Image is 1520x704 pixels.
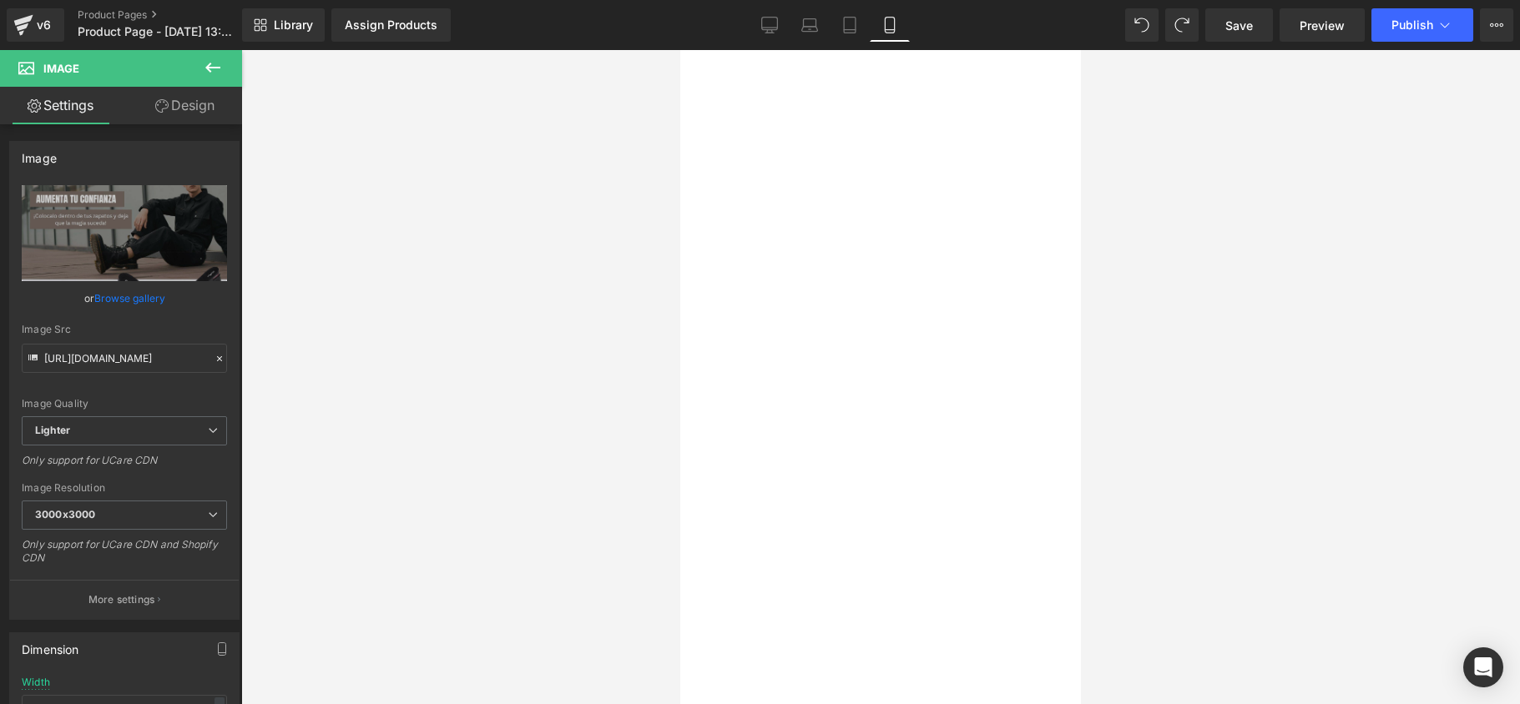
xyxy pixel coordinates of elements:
a: Browse gallery [94,284,165,313]
div: v6 [33,14,54,36]
a: v6 [7,8,64,42]
button: Publish [1371,8,1473,42]
b: Lighter [35,424,70,436]
div: Only support for UCare CDN [22,454,227,478]
div: Assign Products [345,18,437,32]
span: Image [43,62,79,75]
a: Design [124,87,245,124]
b: 3000x3000 [35,508,95,520]
div: Image Resolution [22,482,227,494]
div: Image [22,142,57,165]
div: Open Intercom Messenger [1463,647,1503,687]
span: Library [274,18,313,33]
span: Preview [1300,17,1345,34]
div: Dimension [22,633,79,656]
span: Publish [1391,18,1433,32]
input: Link [22,344,227,373]
button: More [1480,8,1513,42]
a: Laptop [790,8,830,42]
a: Desktop [750,8,790,42]
div: Only support for UCare CDN and Shopify CDN [22,538,227,576]
span: Save [1225,17,1253,34]
a: New Library [242,8,325,42]
a: Tablet [830,8,870,42]
div: Image Quality [22,398,227,410]
span: Product Page - [DATE] 13:23:26 [78,25,238,38]
button: Undo [1125,8,1159,42]
button: More settings [10,580,239,619]
button: Redo [1165,8,1199,42]
div: Width [22,676,50,688]
div: or [22,289,227,307]
a: Product Pages [78,8,270,22]
a: Mobile [870,8,910,42]
p: More settings [88,592,155,607]
a: Preview [1280,8,1365,42]
div: Image Src [22,324,227,335]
